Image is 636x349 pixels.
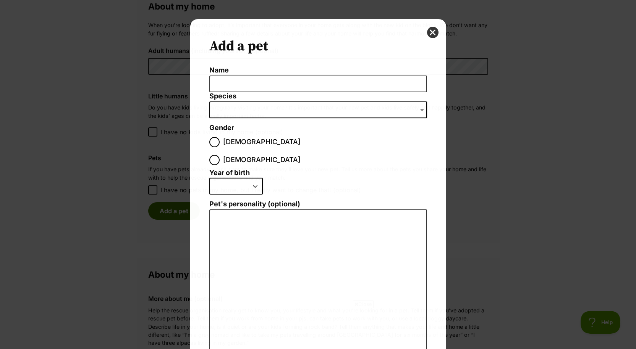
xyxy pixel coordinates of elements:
label: Gender [209,124,234,132]
label: Species [209,92,427,100]
span: [DEMOGRAPHIC_DATA] [223,155,301,165]
label: Pet's personality (optional) [209,200,427,208]
label: Name [209,66,427,74]
h2: Add a pet [209,38,427,55]
label: Year of birth [209,169,250,177]
button: close [427,27,439,38]
span: [DEMOGRAPHIC_DATA] [223,137,301,147]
